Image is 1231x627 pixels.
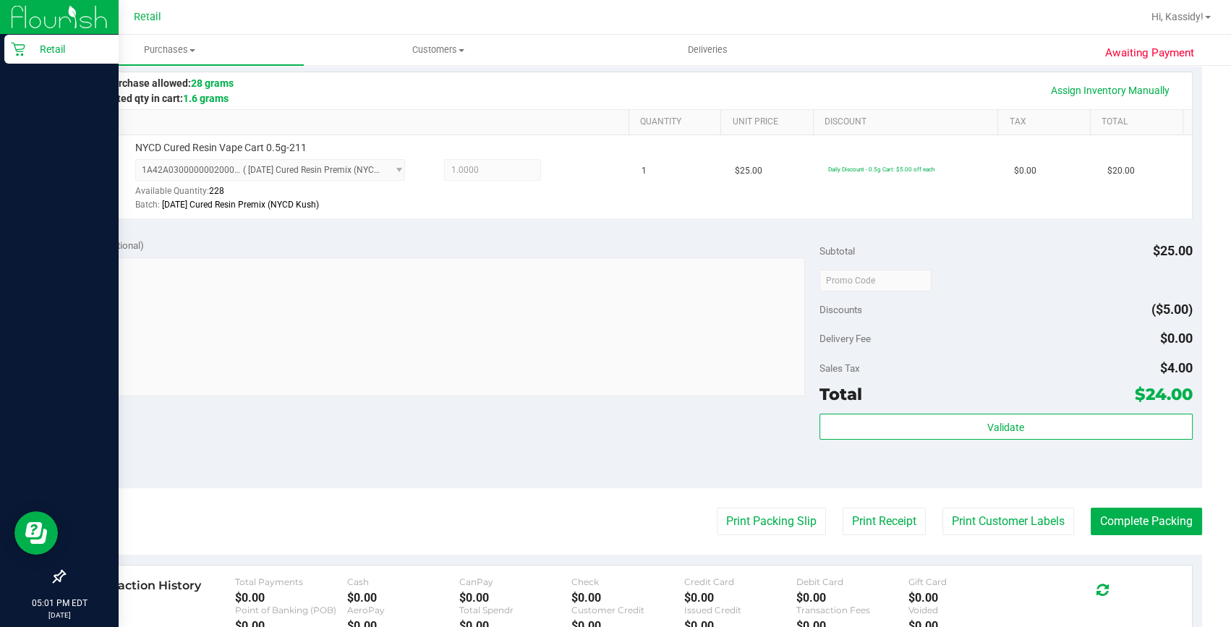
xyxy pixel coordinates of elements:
span: Delivery Fee [819,333,871,344]
div: Issued Credit [684,605,796,615]
button: Print Receipt [843,508,926,535]
div: Customer Credit [571,605,683,615]
span: 1 [642,164,647,178]
a: Assign Inventory Manually [1042,78,1179,103]
span: $0.00 [1160,330,1193,346]
iframe: Resource center [14,511,58,555]
a: Total [1102,116,1177,128]
p: [DATE] [7,610,112,620]
div: Credit Card [684,576,796,587]
span: Estimated qty in cart: [85,93,229,104]
div: Total Spendr [459,605,571,615]
span: Hi, Kassidy! [1151,11,1204,22]
a: Purchases [35,35,304,65]
button: Complete Packing [1091,508,1202,535]
div: Debit Card [796,576,908,587]
span: Awaiting Payment [1105,45,1194,61]
div: Check [571,576,683,587]
span: $4.00 [1160,360,1193,375]
div: Point of Banking (POB) [235,605,347,615]
button: Validate [819,414,1193,440]
div: Gift Card [908,576,1021,587]
span: 28 grams [191,77,234,89]
span: Customers [304,43,572,56]
span: Discounts [819,297,862,323]
span: ($5.00) [1151,302,1193,317]
input: Promo Code [819,270,932,291]
a: Unit Price [733,116,808,128]
span: [DATE] Cured Resin Premix (NYCD Kush) [162,200,319,210]
span: $24.00 [1135,384,1193,404]
span: Sales Tax [819,362,860,374]
div: Cash [347,576,459,587]
div: $0.00 [459,591,571,605]
div: $0.00 [235,591,347,605]
div: AeroPay [347,605,459,615]
div: $0.00 [908,591,1021,605]
a: Tax [1010,116,1085,128]
div: $0.00 [796,591,908,605]
p: Retail [25,40,112,58]
span: Max purchase allowed: [85,77,234,89]
span: Purchases [35,43,304,56]
span: 1.6 grams [183,93,229,104]
span: Total [819,384,862,404]
a: Discount [825,116,992,128]
a: Customers [304,35,573,65]
div: Voided [908,605,1021,615]
span: Subtotal [819,245,855,257]
div: Transaction Fees [796,605,908,615]
div: Available Quantity: [135,181,419,209]
span: Validate [987,422,1024,433]
span: 228 [209,186,224,196]
button: Print Packing Slip [717,508,826,535]
p: 05:01 PM EDT [7,597,112,610]
inline-svg: Retail [11,42,25,56]
div: $0.00 [684,591,796,605]
span: Daily Discount - 0.5g Cart: $5.00 off each [828,166,934,173]
span: $25.00 [1153,243,1193,258]
button: Print Customer Labels [942,508,1074,535]
div: $0.00 [571,591,683,605]
div: $0.00 [347,591,459,605]
div: CanPay [459,576,571,587]
span: $25.00 [735,164,762,178]
span: $20.00 [1107,164,1135,178]
div: Total Payments [235,576,347,587]
span: Batch: [135,200,160,210]
span: NYCD Cured Resin Vape Cart 0.5g-211 [135,141,307,155]
a: SKU [85,116,623,128]
span: Retail [134,11,161,23]
span: $0.00 [1014,164,1036,178]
